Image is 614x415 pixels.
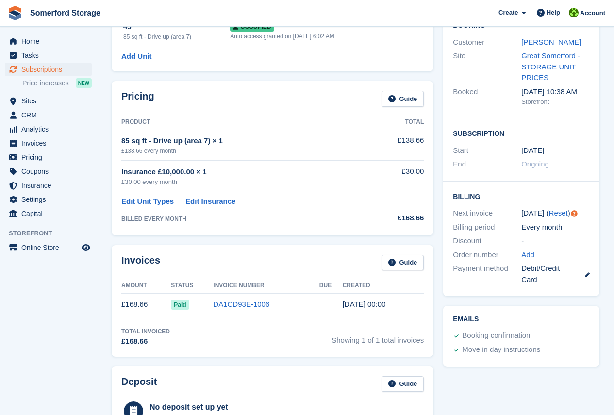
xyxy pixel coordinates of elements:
[5,34,92,48] a: menu
[462,344,540,356] div: Move in day instructions
[367,213,424,224] div: £168.66
[230,22,274,32] span: Occupied
[580,8,605,18] span: Account
[121,115,367,130] th: Product
[26,5,104,21] a: Somerford Storage
[22,78,92,88] a: Price increases NEW
[521,86,590,98] div: [DATE] 10:38 AM
[453,86,521,107] div: Booked
[121,91,154,107] h2: Pricing
[121,177,367,187] div: £30.00 every month
[230,32,392,41] div: Auto access granted on [DATE] 6:02 AM
[5,94,92,108] a: menu
[5,63,92,76] a: menu
[5,108,92,122] a: menu
[21,241,80,254] span: Online Store
[21,63,80,76] span: Subscriptions
[453,222,521,233] div: Billing period
[521,145,544,156] time: 2025-07-24 23:00:00 UTC
[382,376,424,392] a: Guide
[453,249,521,261] div: Order number
[382,255,424,271] a: Guide
[121,376,157,392] h2: Deposit
[21,108,80,122] span: CRM
[453,50,521,83] div: Site
[21,49,80,62] span: Tasks
[121,255,160,271] h2: Invoices
[549,209,568,217] a: Reset
[171,300,189,310] span: Paid
[5,193,92,206] a: menu
[332,327,424,347] span: Showing 1 of 1 total invoices
[453,263,521,285] div: Payment method
[547,8,560,17] span: Help
[121,196,174,207] a: Edit Unit Types
[462,330,530,342] div: Booking confirmation
[22,79,69,88] span: Price increases
[123,33,230,41] div: 85 sq ft - Drive up (area 7)
[453,315,590,323] h2: Emails
[498,8,518,17] span: Create
[5,49,92,62] a: menu
[5,136,92,150] a: menu
[453,208,521,219] div: Next invoice
[453,145,521,156] div: Start
[521,249,534,261] a: Add
[521,235,590,247] div: -
[123,21,230,33] div: 45
[149,401,349,413] div: No deposit set up yet
[121,51,151,62] a: Add Unit
[76,78,92,88] div: NEW
[21,94,80,108] span: Sites
[121,147,367,155] div: £138.66 every month
[5,150,92,164] a: menu
[213,300,269,308] a: DA1CD93E-1006
[185,196,235,207] a: Edit Insurance
[21,193,80,206] span: Settings
[121,215,367,223] div: BILLED EVERY MONTH
[8,6,22,20] img: stora-icon-8386f47178a22dfd0bd8f6a31ec36ba5ce8667c1dd55bd0f319d3a0aa187defe.svg
[21,179,80,192] span: Insurance
[453,159,521,170] div: End
[521,51,580,82] a: Great Somerford - STORAGE UNIT PRICES
[21,136,80,150] span: Invoices
[367,130,424,160] td: £138.66
[21,207,80,220] span: Capital
[5,122,92,136] a: menu
[5,179,92,192] a: menu
[121,278,171,294] th: Amount
[171,278,213,294] th: Status
[569,8,579,17] img: Michael Llewellen Palmer
[21,122,80,136] span: Analytics
[521,263,590,285] div: Debit/Credit Card
[343,300,386,308] time: 2025-07-24 23:00:58 UTC
[521,38,581,46] a: [PERSON_NAME]
[121,336,170,347] div: £168.66
[213,278,319,294] th: Invoice Number
[5,241,92,254] a: menu
[521,208,590,219] div: [DATE] ( )
[367,115,424,130] th: Total
[21,34,80,48] span: Home
[121,135,367,147] div: 85 sq ft - Drive up (area 7) × 1
[521,160,549,168] span: Ongoing
[453,235,521,247] div: Discount
[453,37,521,48] div: Customer
[121,166,367,178] div: Insurance £10,000.00 × 1
[570,209,579,218] div: Tooltip anchor
[21,165,80,178] span: Coupons
[367,161,424,192] td: £30.00
[21,150,80,164] span: Pricing
[343,278,424,294] th: Created
[121,294,171,315] td: £168.66
[9,229,97,238] span: Storefront
[521,97,590,107] div: Storefront
[521,222,590,233] div: Every month
[453,128,590,138] h2: Subscription
[319,278,343,294] th: Due
[80,242,92,253] a: Preview store
[121,327,170,336] div: Total Invoiced
[5,207,92,220] a: menu
[382,91,424,107] a: Guide
[453,191,590,201] h2: Billing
